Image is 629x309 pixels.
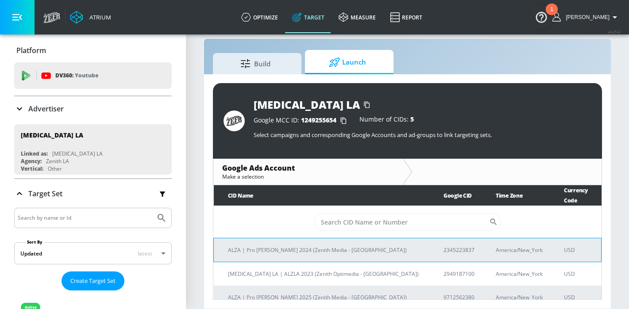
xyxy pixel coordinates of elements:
[16,46,46,55] p: Platform
[496,269,543,278] p: America/New_York
[21,150,48,157] div: Linked as:
[222,163,394,173] div: Google Ads Account
[222,53,289,74] span: Build
[228,269,423,278] p: [MEDICAL_DATA] LA | ALZLA 2023 (Zenith Optimedia - [GEOGRAPHIC_DATA])
[70,276,116,286] span: Create Target Set
[608,29,620,34] span: v 4.25.4
[70,11,111,24] a: Atrium
[55,71,98,80] p: DV360:
[314,213,489,231] input: Search CID Name or Number
[21,131,83,139] div: [MEDICAL_DATA] LA
[14,38,172,63] div: Platform
[48,165,62,172] div: Other
[564,293,594,302] p: USD
[254,116,351,125] div: Google MCC ID:
[14,124,172,175] div: [MEDICAL_DATA] LALinked as:[MEDICAL_DATA] LAAgency:Zenith LAVertical:Other
[550,9,553,21] div: 1
[332,1,383,33] a: measure
[214,185,430,206] th: CID Name
[234,1,285,33] a: optimize
[213,159,403,185] div: Google Ads AccountMake a selection
[14,179,172,208] div: Target Set
[496,293,543,302] p: America/New_York
[496,245,543,255] p: America/New_York
[285,1,332,33] a: Target
[228,293,423,302] p: ALZA | Pro [PERSON_NAME] 2025 (Zenith Media - [GEOGRAPHIC_DATA])
[138,250,152,257] span: latest
[359,116,414,125] div: Number of CIDs:
[75,71,98,80] p: Youtube
[21,165,43,172] div: Vertical:
[529,4,554,29] button: Open Resource Center, 1 new notification
[62,271,124,290] button: Create Target Set
[20,250,42,257] div: Updated
[14,62,172,89] div: DV360: Youtube
[14,96,172,121] div: Advertiser
[52,150,103,157] div: [MEDICAL_DATA] LA
[444,245,475,255] p: 2345223837
[314,52,381,73] span: Launch
[482,185,550,206] th: Time Zone
[28,189,62,198] p: Target Set
[21,157,42,165] div: Agency:
[222,173,394,180] div: Make a selection
[564,245,594,255] p: USD
[254,131,591,139] p: Select campaigns and corresponding Google Accounts and ad-groups to link targeting sets.
[564,269,594,278] p: USD
[46,157,69,165] div: Zenith LA
[18,212,152,224] input: Search by name or Id
[25,239,44,245] label: Sort By
[410,115,414,123] span: 5
[254,97,360,112] div: [MEDICAL_DATA] LA
[552,12,620,23] button: [PERSON_NAME]
[444,293,475,302] p: 9712562380
[429,185,482,206] th: Google CID
[314,213,501,231] div: Search CID Name or Number
[562,14,610,20] span: login as: Heather.Aleksis@zefr.com
[550,185,601,206] th: Currency Code
[444,269,475,278] p: 2949187100
[383,1,429,33] a: Report
[86,13,111,21] div: Atrium
[301,116,336,124] span: 1249255654
[28,104,64,114] p: Advertiser
[228,245,422,255] p: ALZA | Pro [PERSON_NAME] 2024 (Zenith Media - [GEOGRAPHIC_DATA])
